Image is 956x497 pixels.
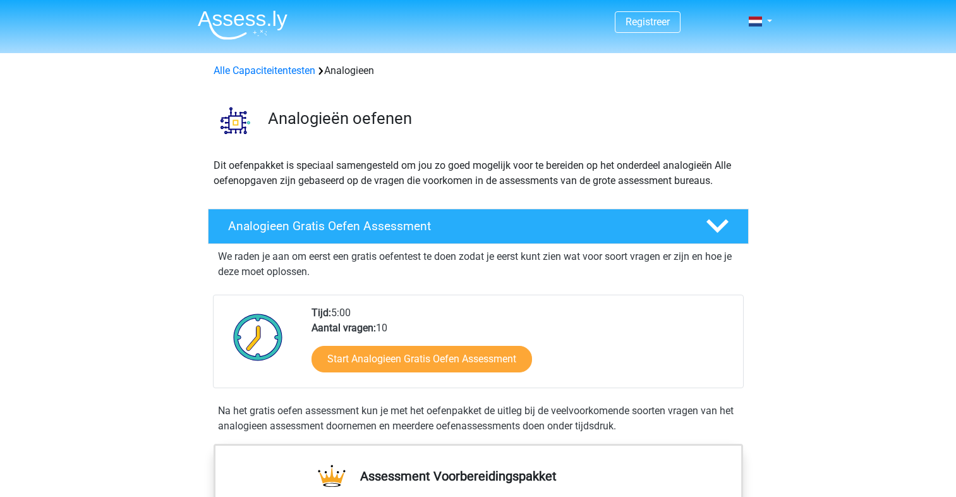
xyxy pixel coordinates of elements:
b: Tijd: [312,307,331,319]
div: Analogieen [209,63,748,78]
p: We raden je aan om eerst een gratis oefentest te doen zodat je eerst kunt zien wat voor soort vra... [218,249,739,279]
a: Start Analogieen Gratis Oefen Assessment [312,346,532,372]
p: Dit oefenpakket is speciaal samengesteld om jou zo goed mogelijk voor te bereiden op het onderdee... [214,158,743,188]
b: Aantal vragen: [312,322,376,334]
h4: Analogieen Gratis Oefen Assessment [228,219,686,233]
img: analogieen [209,94,262,147]
a: Analogieen Gratis Oefen Assessment [203,209,754,244]
div: Na het gratis oefen assessment kun je met het oefenpakket de uitleg bij de veelvoorkomende soorte... [213,403,744,434]
img: Assessly [198,10,287,40]
div: 5:00 10 [302,305,742,388]
a: Registreer [626,16,670,28]
a: Alle Capaciteitentesten [214,64,315,77]
img: Klok [226,305,290,369]
h3: Analogieën oefenen [268,109,739,128]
